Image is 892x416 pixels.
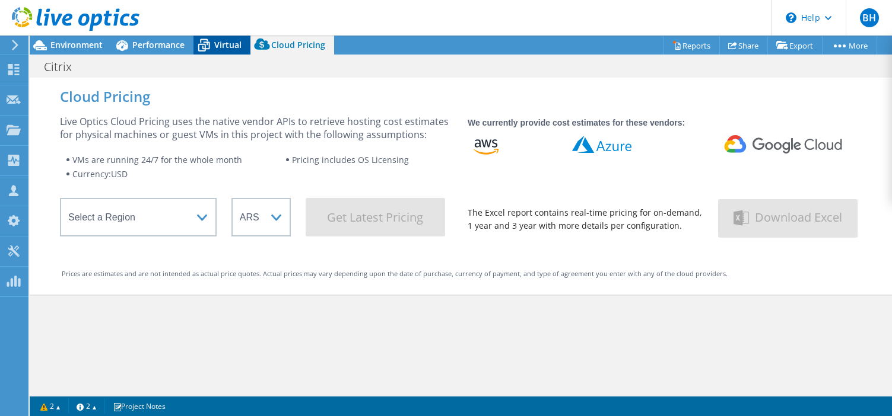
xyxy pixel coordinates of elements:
[214,39,242,50] span: Virtual
[60,115,453,141] div: Live Optics Cloud Pricing uses the native vendor APIs to retrieve hosting cost estimates for phys...
[719,36,768,55] a: Share
[767,36,823,55] a: Export
[663,36,720,55] a: Reports
[32,399,69,414] a: 2
[60,90,862,103] div: Cloud Pricing
[72,154,242,165] span: VMs are running 24/7 for the whole month
[786,12,796,23] svg: \n
[822,36,877,55] a: More
[132,39,185,50] span: Performance
[104,399,174,414] a: Project Notes
[292,154,409,165] span: Pricing includes OS Licensing
[50,39,103,50] span: Environment
[62,267,860,280] div: Prices are estimates and are not intended as actual price quotes. Actual prices may vary dependin...
[860,8,879,27] span: BH
[68,399,105,414] a: 2
[72,168,128,180] span: Currency: USD
[468,118,685,127] strong: We currently provide cost estimates for these vendors:
[39,60,90,73] h1: Citrix
[271,39,325,50] span: Cloud Pricing
[468,206,703,232] div: The Excel report contains real-time pricing for on-demand, 1 year and 3 year with more details pe...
